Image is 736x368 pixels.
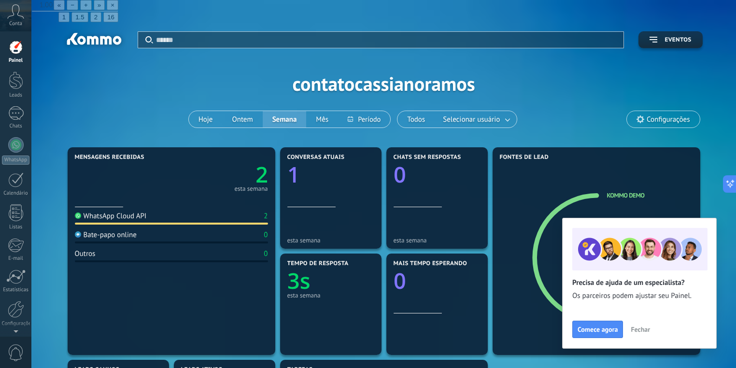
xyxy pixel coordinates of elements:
[626,322,654,337] button: Fechar
[287,237,374,244] div: esta semana
[75,154,144,161] span: Mensagens recebidas
[394,237,481,244] div: esta semana
[306,111,338,127] button: Mês
[264,212,268,221] div: 2
[264,249,268,258] div: 0
[441,113,502,126] span: Selecionar usuário
[287,260,349,267] span: Tempo de resposta
[435,111,517,127] button: Selecionar usuário
[578,326,618,333] span: Comece agora
[572,278,707,287] h2: Precisa de ajuda de um especialista?
[394,266,406,296] text: 0
[171,160,268,189] a: 2
[338,111,390,127] button: Período
[2,57,30,64] div: Painel
[287,154,345,161] span: Conversas atuais
[222,111,262,127] button: Ontem
[287,292,374,299] div: esta semana
[9,21,22,27] span: Conta
[572,321,623,338] button: Comece agora
[2,321,30,327] div: Configurações
[394,260,467,267] span: Mais tempo esperando
[75,212,147,221] div: WhatsApp Cloud API
[263,111,307,127] button: Semana
[500,154,549,161] span: Fontes de lead
[2,224,30,230] div: Listas
[234,186,268,191] div: esta semana
[394,160,406,189] text: 0
[2,156,29,165] div: WhatsApp
[2,287,30,293] div: Estatísticas
[2,255,30,262] div: E-mail
[572,291,707,301] span: Os parceiros podem ajustar seu Painel.
[2,123,30,129] div: Chats
[287,266,311,296] text: 3s
[255,160,268,189] text: 2
[75,212,81,219] img: WhatsApp Cloud API
[665,37,691,43] span: Eventos
[75,249,96,258] div: Outros
[2,190,30,197] div: Calendário
[75,230,137,240] div: Bate-papo online
[264,230,268,240] div: 0
[607,191,645,199] a: Kommo Demo
[647,115,690,124] span: Configurações
[189,111,223,127] button: Hoje
[394,154,461,161] span: Chats sem respostas
[397,111,435,127] button: Todos
[287,160,300,189] text: 1
[75,231,81,238] img: Bate-papo online
[2,92,30,99] div: Leads
[638,31,702,48] button: Eventos
[631,326,650,333] span: Fechar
